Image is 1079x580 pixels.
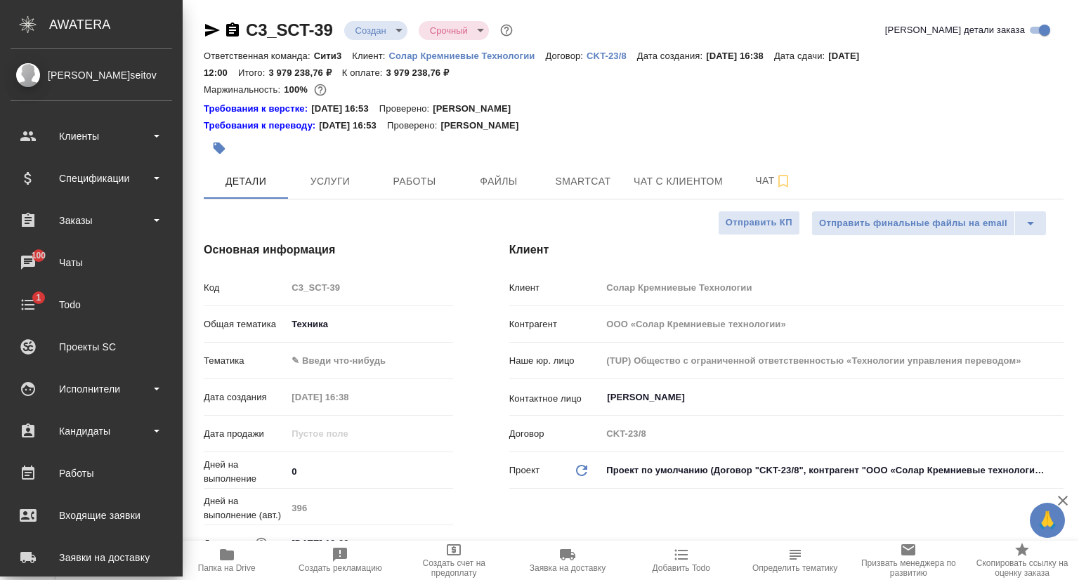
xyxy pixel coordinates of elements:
[284,541,398,580] button: Создать рекламацию
[545,51,587,61] p: Договор:
[465,173,532,190] span: Файлы
[344,21,407,40] div: Создан
[299,563,382,573] span: Создать рекламацию
[314,51,353,61] p: Сити3
[740,172,807,190] span: Чат
[287,423,410,444] input: Пустое поле
[342,67,386,78] p: К оплате:
[819,216,1007,232] span: Отправить финальные файлы на email
[1030,503,1065,538] button: 🙏
[204,119,319,133] a: Требования к переводу:
[204,427,287,441] p: Дата продажи
[268,67,341,78] p: 3 979 238,76 ₽
[587,49,637,61] a: CKT-23/8
[204,22,221,39] button: Скопировать ссылку для ЯМессенджера
[4,540,179,575] a: Заявки на доставку
[860,558,957,578] span: Призвать менеджера по развитию
[319,119,387,133] p: [DATE] 16:53
[601,350,1064,371] input: Пустое поле
[252,534,270,553] button: Если добавить услуги и заполнить их объемом, то дата рассчитается автоматически
[1056,396,1059,399] button: Open
[11,252,172,273] div: Чаты
[204,317,287,331] p: Общая тематика
[752,563,837,573] span: Определить тематику
[11,336,172,357] div: Проекты SC
[170,541,284,580] button: Папка на Drive
[4,329,179,364] a: Проекты SC
[11,463,172,484] div: Работы
[287,277,452,298] input: Пустое поле
[637,51,706,61] p: Дата создания:
[634,173,723,190] span: Чат с клиентом
[509,242,1064,258] h4: Клиент
[974,558,1071,578] span: Скопировать ссылку на оценку заказа
[292,354,436,368] div: ✎ Введи что-нибудь
[204,51,314,61] p: Ответственная команда:
[311,102,379,116] p: [DATE] 16:53
[511,541,624,580] button: Заявка на доставку
[11,505,172,526] div: Входящие заявки
[204,133,235,164] button: Добавить тэг
[284,84,311,95] p: 100%
[212,173,280,190] span: Детали
[49,11,183,39] div: AWATERA
[397,541,511,580] button: Создать счет на предоплату
[530,563,606,573] span: Заявка на доставку
[624,541,738,580] button: Добавить Todo
[287,498,452,518] input: Пустое поле
[601,459,1064,482] div: Проект по умолчанию (Договор "CKT-23/8", контрагент "ООО «Солар Кремниевые технологии» ")
[965,541,1079,580] button: Скопировать ссылку на оценку заказа
[726,215,792,231] span: Отправить КП
[549,173,617,190] span: Smartcat
[352,51,388,61] p: Клиент:
[509,281,602,295] p: Клиент
[204,84,284,95] p: Маржинальность:
[11,126,172,147] div: Клиенты
[653,563,710,573] span: Добавить Todo
[287,387,410,407] input: Пустое поле
[601,314,1064,334] input: Пустое поле
[509,392,602,406] p: Контактное лицо
[204,354,287,368] p: Тематика
[204,242,453,258] h4: Основная информация
[419,21,489,40] div: Создан
[11,421,172,442] div: Кандидаты
[1035,506,1059,535] span: 🙏
[405,558,502,578] span: Создать счет на предоплату
[885,23,1025,37] span: [PERSON_NAME] детали заказа
[811,211,1047,236] div: split button
[386,67,459,78] p: 3 979 238,76 ₽
[296,173,364,190] span: Услуги
[311,81,329,99] button: 0.00 RUB;
[387,119,441,133] p: Проверено:
[224,22,241,39] button: Скопировать ссылку
[811,211,1015,236] button: Отправить финальные файлы на email
[706,51,774,61] p: [DATE] 16:38
[4,498,179,533] a: Входящие заявки
[287,312,452,336] div: Техника
[204,281,287,295] p: Код
[774,51,828,61] p: Дата сдачи:
[4,287,179,322] a: 1Todo
[497,21,516,39] button: Доп статусы указывают на важность/срочность заказа
[198,563,256,573] span: Папка на Drive
[11,67,172,83] div: [PERSON_NAME]seitov
[389,51,546,61] p: Солар Кремниевые Технологии
[23,249,55,263] span: 100
[440,119,529,133] p: [PERSON_NAME]
[379,102,433,116] p: Проверено:
[246,20,333,39] a: C3_SCT-39
[4,456,179,491] a: Работы
[4,245,179,280] a: 100Чаты
[775,173,792,190] svg: Подписаться
[426,25,472,37] button: Срочный
[433,102,521,116] p: [PERSON_NAME]
[587,51,637,61] p: CKT-23/8
[509,427,602,441] p: Договор
[204,458,287,486] p: Дней на выполнение
[27,291,49,305] span: 1
[204,102,311,116] a: Требования к верстке:
[204,390,287,404] p: Дата создания
[381,173,448,190] span: Работы
[718,211,800,235] button: Отправить КП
